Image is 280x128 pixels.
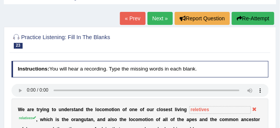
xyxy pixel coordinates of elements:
b: o [102,107,105,112]
b: h [121,117,124,122]
b: t [111,107,113,112]
b: i [176,107,177,112]
b: r [30,107,32,112]
b: a [200,117,202,122]
b: t [87,117,88,122]
b: a [108,117,111,122]
b: t [171,107,172,112]
b: o [148,117,151,122]
input: blank [189,106,251,114]
b: s [112,117,115,122]
b: l [165,117,167,122]
b: h [179,117,182,122]
b: n [236,117,239,122]
b: f [173,117,175,122]
a: « Prev [120,12,145,25]
b: g [184,107,187,112]
b: n [132,107,135,112]
b: t [120,117,121,122]
b: o [233,117,236,122]
b: i [43,107,44,112]
b: u [84,117,87,122]
b: c [246,117,249,122]
b: c [100,107,102,112]
b: f [159,117,160,122]
b: c [219,117,222,122]
b: c [157,107,159,112]
b: c [47,117,50,122]
b: o [255,117,258,122]
b: a [27,107,30,112]
b: l [159,107,160,112]
b: e [66,117,69,122]
b: r [152,107,154,112]
sup: relatives [19,116,36,120]
b: a [241,117,244,122]
b: h [44,117,46,122]
b: m [229,117,233,122]
h2: Practice Listening: Fill In The Blanks [11,33,171,49]
b: g [81,117,84,122]
b: e [124,117,126,122]
b: i [56,117,57,122]
b: , [36,117,38,122]
b: t [52,107,53,112]
b: h [88,107,90,112]
b: a [97,117,100,122]
b: g [46,107,49,112]
b: t [86,107,88,112]
b: e [31,107,34,112]
b: y [40,107,43,112]
b: m [225,117,229,122]
b: n [117,107,120,112]
b: t [210,117,212,122]
button: Report Question [175,12,230,25]
b: n [151,117,153,122]
b: f [125,107,127,112]
b: a [163,117,165,122]
b: r [259,117,260,122]
b: s [71,107,74,112]
button: Re-Attempt [232,12,274,25]
b: l [95,107,97,112]
b: t [145,117,147,122]
b: d [64,107,67,112]
b: e [192,117,195,122]
b: Instructions: [18,66,49,72]
b: w [40,117,43,122]
b: , [93,117,95,122]
b: e [215,117,217,122]
b: e [249,117,252,122]
b: d [81,107,84,112]
span: 23 [14,43,23,49]
b: e [67,107,70,112]
b: W [18,107,22,112]
b: h [50,117,53,122]
b: o [147,107,149,112]
b: i [147,117,148,122]
a: Next » [147,12,173,25]
b: n [78,117,81,122]
b: n [61,107,64,112]
b: s [57,117,59,122]
b: e [90,107,93,112]
b: d [205,117,208,122]
b: h [63,117,66,122]
b: o [114,117,117,122]
b: p [189,117,192,122]
b: o [97,107,99,112]
h4: You will hear a recording. Type the missing words in each blank. [11,61,269,77]
b: o [156,117,159,122]
b: o [71,117,74,122]
b: i [180,107,181,112]
b: n [91,117,93,122]
b: t [37,107,38,112]
b: d [103,117,105,122]
b: t [177,117,179,122]
b: o [142,117,145,122]
b: o [160,107,163,112]
b: u [149,107,152,112]
b: o [222,117,225,122]
b: o [130,117,133,122]
b: t [74,107,75,112]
